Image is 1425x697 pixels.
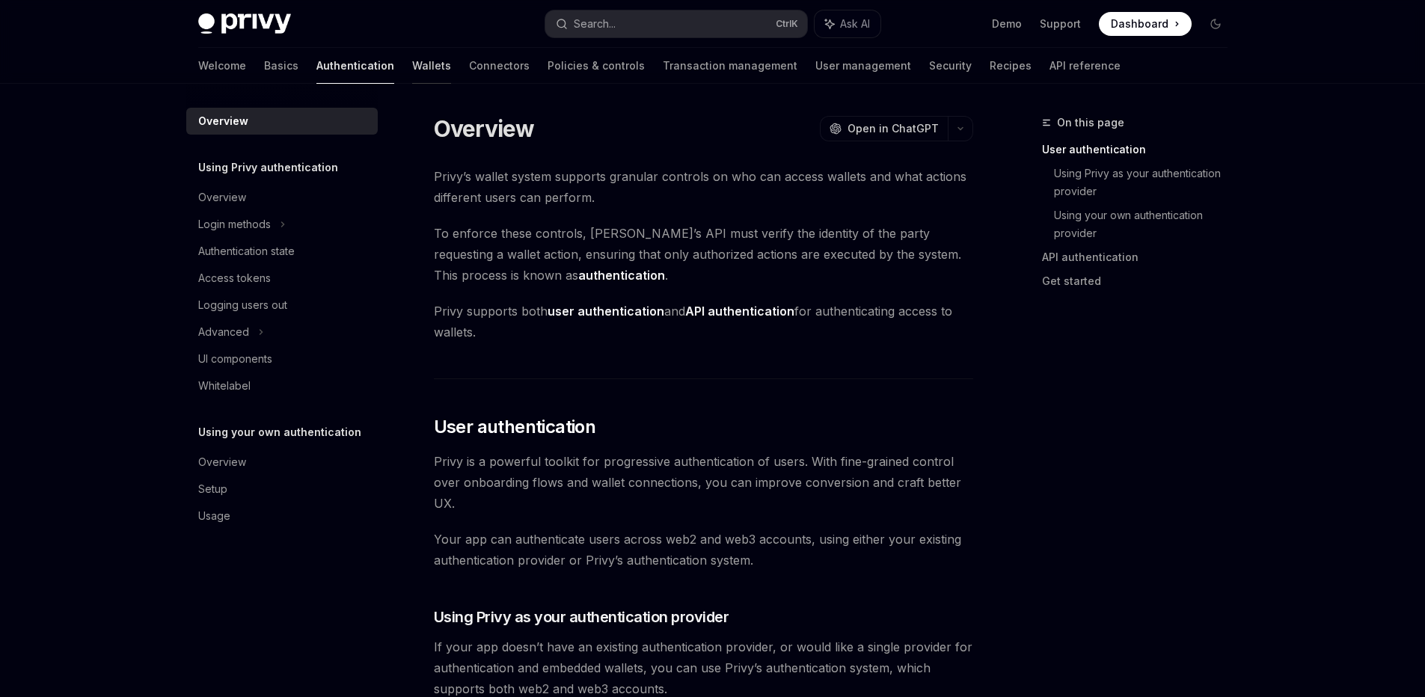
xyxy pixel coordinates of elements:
[434,607,729,627] span: Using Privy as your authentication provider
[198,242,295,260] div: Authentication state
[186,346,378,372] a: UI components
[840,16,870,31] span: Ask AI
[198,13,291,34] img: dark logo
[1054,162,1239,203] a: Using Privy as your authentication provider
[1042,138,1239,162] a: User authentication
[578,268,665,283] strong: authentication
[1042,269,1239,293] a: Get started
[685,304,794,319] strong: API authentication
[198,296,287,314] div: Logging users out
[186,449,378,476] a: Overview
[198,188,246,206] div: Overview
[264,48,298,84] a: Basics
[1057,114,1124,132] span: On this page
[990,48,1032,84] a: Recipes
[815,48,911,84] a: User management
[186,372,378,399] a: Whitelabel
[198,377,251,395] div: Whitelabel
[848,121,939,136] span: Open in ChatGPT
[1099,12,1192,36] a: Dashboard
[663,48,797,84] a: Transaction management
[186,476,378,503] a: Setup
[776,18,798,30] span: Ctrl K
[198,215,271,233] div: Login methods
[1204,12,1228,36] button: Toggle dark mode
[198,453,246,471] div: Overview
[548,304,664,319] strong: user authentication
[992,16,1022,31] a: Demo
[929,48,972,84] a: Security
[198,269,271,287] div: Access tokens
[820,116,948,141] button: Open in ChatGPT
[1111,16,1168,31] span: Dashboard
[186,292,378,319] a: Logging users out
[434,451,973,514] span: Privy is a powerful toolkit for progressive authentication of users. With fine-grained control ov...
[186,108,378,135] a: Overview
[198,323,249,341] div: Advanced
[1054,203,1239,245] a: Using your own authentication provider
[412,48,451,84] a: Wallets
[1049,48,1121,84] a: API reference
[434,301,973,343] span: Privy supports both and for authenticating access to wallets.
[574,15,616,33] div: Search...
[434,415,596,439] span: User authentication
[186,184,378,211] a: Overview
[198,112,248,130] div: Overview
[469,48,530,84] a: Connectors
[434,166,973,208] span: Privy’s wallet system supports granular controls on who can access wallets and what actions diffe...
[198,480,227,498] div: Setup
[434,223,973,286] span: To enforce these controls, [PERSON_NAME]’s API must verify the identity of the party requesting a...
[186,265,378,292] a: Access tokens
[1042,245,1239,269] a: API authentication
[316,48,394,84] a: Authentication
[198,507,230,525] div: Usage
[434,115,535,142] h1: Overview
[186,238,378,265] a: Authentication state
[198,48,246,84] a: Welcome
[815,10,880,37] button: Ask AI
[198,423,361,441] h5: Using your own authentication
[1040,16,1081,31] a: Support
[198,159,338,176] h5: Using Privy authentication
[198,350,272,368] div: UI components
[548,48,645,84] a: Policies & controls
[545,10,807,37] button: Search...CtrlK
[434,529,973,571] span: Your app can authenticate users across web2 and web3 accounts, using either your existing authent...
[186,503,378,529] a: Usage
